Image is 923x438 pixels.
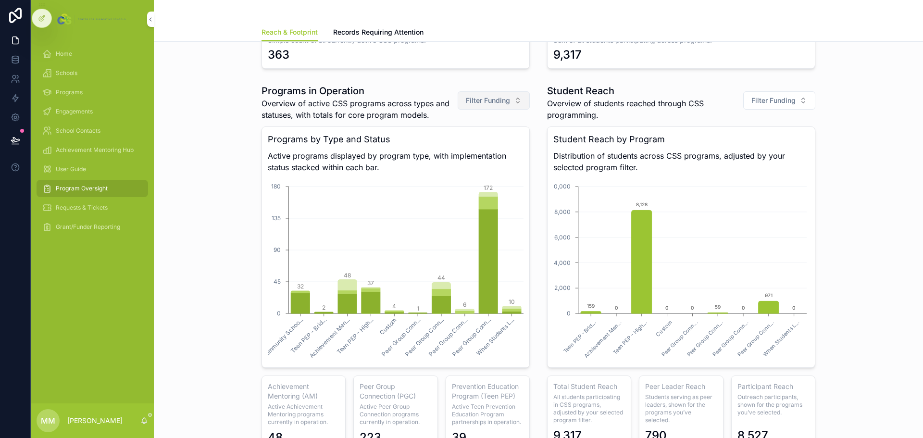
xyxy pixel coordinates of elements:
span: Active Peer Group Connection programs currently in operation. [360,403,431,426]
span: MM [41,415,55,426]
span: Filter Funding [751,96,796,105]
span: Students serving as peer leaders, shown for the programs you’ve selected. [645,393,717,424]
h3: Student Reach by Program [553,133,809,146]
tspan: Peer Group Conn... [380,316,422,358]
span: Active Achievement Mentoring programs currently in operation. [268,403,339,426]
span: Distribution of students across CSS programs, adjusted by your selected program filter. [553,150,809,173]
text: 59 [715,304,721,310]
text: 0 [615,305,618,311]
span: Programs [56,88,83,96]
tspan: Community Schoo... [261,316,304,360]
p: [PERSON_NAME] [67,416,123,425]
tspan: Teen PEP - Brid... [289,316,328,355]
text: Custom [654,319,674,338]
tspan: Peer Group Conn... [427,316,469,358]
span: Outreach participants, shown for the programs you’ve selected. [737,393,809,416]
span: Grant/Funder Reporting [56,223,120,231]
span: Schools [56,69,77,77]
h3: Programs by Type and Status [268,133,524,146]
a: Schools [37,64,148,82]
tspan: Teen PEP - High... [336,316,375,356]
span: Requests & Tickets [56,204,108,212]
span: All students participating in CSS programs, adjusted by your selected program filter. [553,393,625,424]
div: chart [553,177,809,362]
a: User Guide [37,161,148,178]
text: 0 [792,305,795,311]
div: scrollable content [31,38,154,248]
a: Engagements [37,103,148,120]
text: Peer Group Conn... [660,319,699,358]
tspan: Peer Group Conn... [404,316,445,358]
h3: Prevention Education Program (Teen PEP) [452,382,524,401]
tspan: 6,000 [554,234,571,241]
h3: Achievement Mentoring (AM) [268,382,339,401]
h1: Programs in Operation [262,84,458,98]
tspan: 90 [274,246,281,253]
h3: Peer Group Connection (PGC) [360,382,431,401]
tspan: 2 [322,304,325,311]
tspan: 4 [392,302,396,310]
tspan: Achievement Men... [308,316,351,360]
tspan: Peer Group Conn... [451,316,492,358]
text: Peer Group Conn... [711,319,750,358]
text: Peer Group Conn... [736,319,775,358]
tspan: 8,000 [554,208,571,215]
tspan: 44 [437,274,445,281]
tspan: When Students L... [475,316,516,357]
a: School Contacts [37,122,148,139]
text: 159 [587,303,595,309]
a: Reach & Footprint [262,24,318,42]
a: Achievement Mentoring Hub [37,141,148,159]
text: 8,128 [636,201,648,207]
text: Teen PEP - Brid... [562,319,598,355]
text: 971 [765,292,773,298]
tspan: 45 [274,278,281,285]
span: Achievement Mentoring Hub [56,146,134,154]
span: User Guide [56,165,86,173]
h3: Participant Reach [737,382,809,391]
tspan: 6 [463,301,466,308]
tspan: 37 [367,279,374,287]
tspan: 172 [484,184,493,191]
h3: Total Student Reach [553,382,625,391]
text: 0 [665,305,668,311]
tspan: 2,000 [554,284,571,291]
h3: Peer Leader Reach [645,382,717,391]
tspan: 32 [297,283,304,290]
a: Programs [37,84,148,101]
text: When Students L... [761,319,800,358]
div: chart [268,177,524,362]
text: 0 [691,305,694,311]
tspan: 1 [417,305,419,312]
tspan: 10 [509,298,515,305]
tspan: 48 [344,272,351,279]
div: 363 [268,47,289,63]
span: School Contacts [56,127,100,135]
span: Filter Funding [466,96,510,105]
a: Home [37,45,148,63]
span: Overview of students reached through CSS programming. [547,98,738,121]
h1: Student Reach [547,84,738,98]
img: App logo [55,12,129,27]
a: Records Requiring Attention [333,24,424,43]
text: Peer Group Conn... [686,319,724,358]
text: 0 [742,305,745,311]
span: Overview of active CSS programs across types and statuses, with totals for core program models. [262,98,458,121]
tspan: 0 [277,310,281,317]
text: Teen PEP - High... [611,319,648,356]
span: Active Teen Prevention Education Program partnerships in operation. [452,403,524,426]
tspan: 180 [271,183,281,190]
span: Active programs displayed by program type, with implementation status stacked within each bar. [268,150,524,173]
span: Home [56,50,72,58]
tspan: 135 [272,214,281,222]
tspan: 4,000 [554,259,571,266]
span: Program Oversight [56,185,108,192]
tspan: Custom [378,316,399,337]
div: 9,317 [553,47,582,63]
span: Reach & Footprint [262,27,318,37]
a: Requests & Tickets [37,199,148,216]
a: Grant/Funder Reporting [37,218,148,236]
a: Program Oversight [37,180,148,197]
button: Select Button [743,91,815,110]
span: Records Requiring Attention [333,27,424,37]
